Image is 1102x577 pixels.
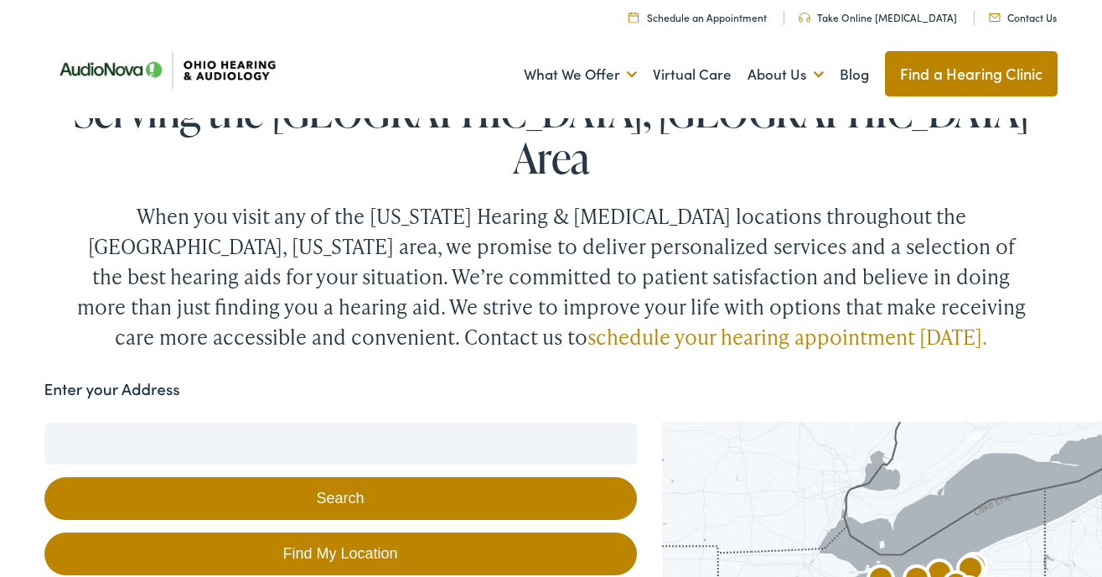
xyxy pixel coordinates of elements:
[653,44,732,106] a: Virtual Care
[44,377,180,402] label: Enter your Address
[44,88,1058,180] h1: Serving the [GEOGRAPHIC_DATA], [GEOGRAPHIC_DATA] Area
[748,44,824,106] a: About Us
[74,201,1029,352] div: When you visit any of the [US_STATE] Hearing & [MEDICAL_DATA] locations throughout the [GEOGRAPHI...
[524,44,637,106] a: What We Offer
[799,13,810,23] img: Headphones icone to schedule online hearing test in Cincinnati, OH
[629,10,767,24] a: Schedule an Appointment
[840,44,869,106] a: Blog
[799,10,957,24] a: Take Online [MEDICAL_DATA]
[989,10,1057,24] a: Contact Us
[44,533,637,575] a: Find My Location
[587,323,987,351] a: schedule your hearing appointment [DATE].
[44,423,637,465] input: Enter your address or zip code
[885,51,1058,96] a: Find a Hearing Clinic
[629,12,639,23] img: Calendar Icon to schedule a hearing appointment in Cincinnati, OH
[44,477,637,520] button: Search
[989,13,1001,22] img: Mail icon representing email contact with Ohio Hearing in Cincinnati, OH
